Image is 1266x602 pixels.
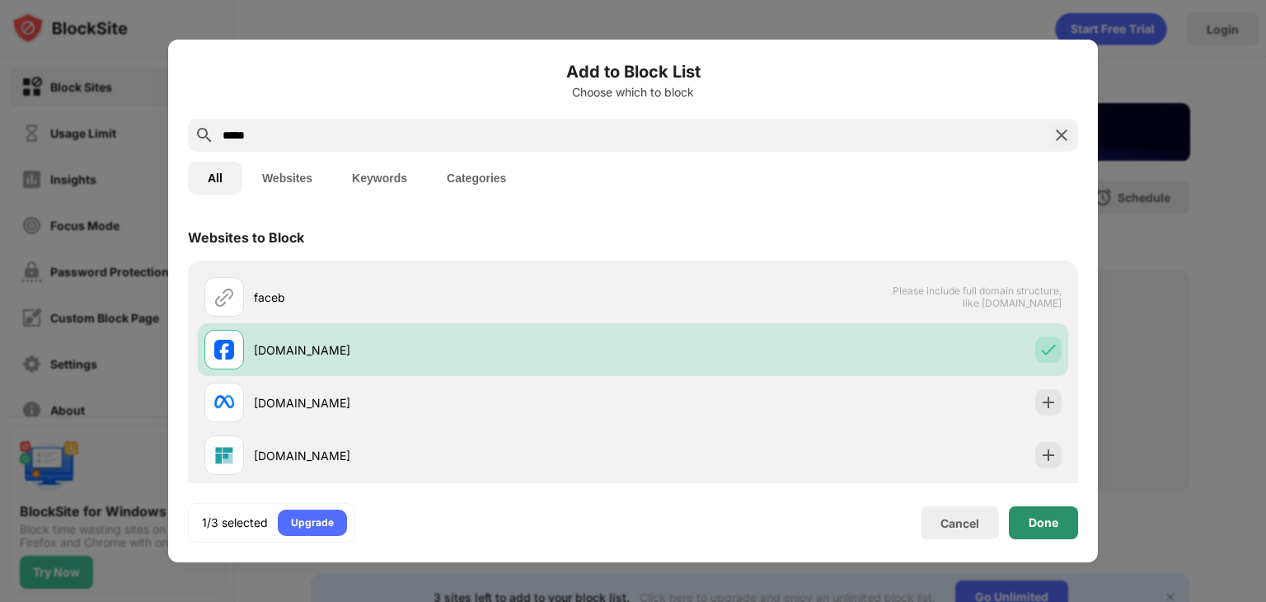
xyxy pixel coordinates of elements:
div: faceb [254,289,633,306]
img: favicons [214,393,234,412]
div: Cancel [940,516,979,530]
h6: Add to Block List [188,59,1078,84]
div: Choose which to block [188,86,1078,99]
div: [DOMAIN_NAME] [254,394,633,412]
div: [DOMAIN_NAME] [254,341,633,359]
button: Websites [242,162,332,195]
div: Done [1029,516,1058,529]
img: favicons [214,445,234,465]
div: 1/3 selected [202,515,268,531]
button: Categories [427,162,526,195]
img: search.svg [195,125,214,145]
div: Websites to Block [188,229,304,246]
button: Keywords [332,162,427,195]
span: Please include full domain structure, like [DOMAIN_NAME] [892,285,1062,309]
div: Upgrade [291,515,334,531]
img: url.svg [214,287,234,307]
div: [DOMAIN_NAME] [254,447,633,464]
img: search-close [1052,125,1071,145]
img: favicons [214,340,234,360]
button: All [188,162,242,195]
